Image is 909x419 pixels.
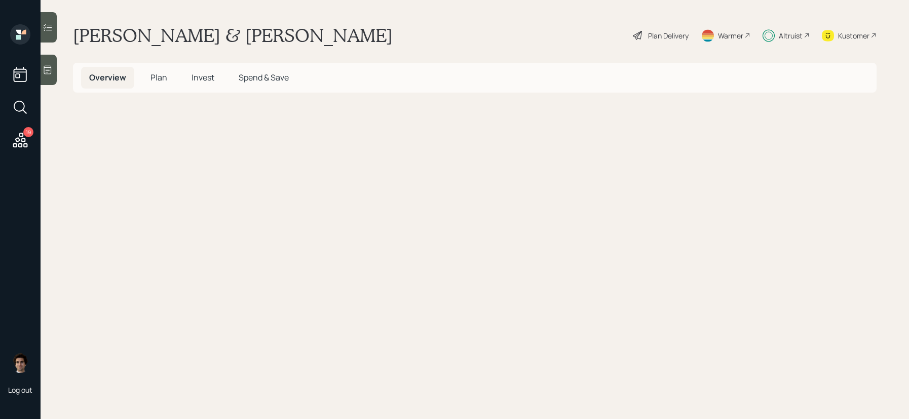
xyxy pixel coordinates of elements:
[23,127,33,137] div: 19
[239,72,289,83] span: Spend & Save
[779,30,803,41] div: Altruist
[10,353,30,373] img: harrison-schaefer-headshot-2.png
[192,72,214,83] span: Invest
[73,24,393,47] h1: [PERSON_NAME] & [PERSON_NAME]
[150,72,167,83] span: Plan
[838,30,869,41] div: Kustomer
[89,72,126,83] span: Overview
[8,385,32,395] div: Log out
[718,30,743,41] div: Warmer
[648,30,689,41] div: Plan Delivery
